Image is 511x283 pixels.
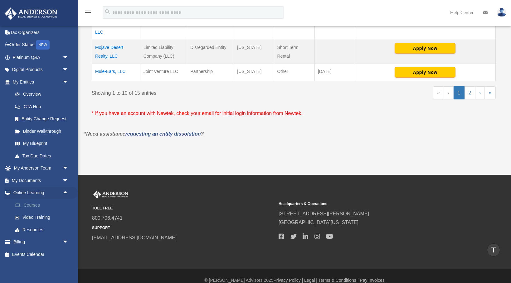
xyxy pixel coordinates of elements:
[274,278,303,283] a: Privacy Policy |
[279,220,358,225] a: [GEOGRAPHIC_DATA][US_STATE]
[487,243,500,257] a: vertical_align_top
[9,137,75,150] a: My Blueprint
[475,86,485,99] a: Next
[485,86,496,99] a: Last
[444,86,454,99] a: Previous
[84,131,204,137] em: *Need assistance ?
[92,190,129,199] img: Anderson Advisors Platinum Portal
[360,278,384,283] a: Pay Invoices
[234,40,274,64] td: [US_STATE]
[104,8,111,15] i: search
[433,86,444,99] a: First
[497,8,506,17] img: User Pic
[395,43,455,54] button: Apply Now
[140,40,187,64] td: Limited Liability Company (LLC)
[84,9,92,16] i: menu
[9,113,75,125] a: Entity Change Request
[36,40,50,50] div: NEW
[62,187,75,199] span: arrow_drop_up
[140,64,187,81] td: Joint Venture LLC
[279,201,461,207] small: Headquarters & Operations
[4,248,78,261] a: Events Calendar
[4,187,78,199] a: Online Learningarrow_drop_up
[9,125,75,137] a: Binder Walkthrough
[9,88,72,101] a: Overview
[9,223,78,236] a: Resources
[4,39,78,51] a: Order StatusNEW
[92,86,289,98] div: Showing 1 to 10 of 15 entries
[4,76,75,88] a: My Entitiesarrow_drop_down
[9,199,78,211] a: Courses
[92,205,274,212] small: TOLL FREE
[3,7,59,20] img: Anderson Advisors Platinum Portal
[84,11,92,16] a: menu
[4,174,78,187] a: My Documentsarrow_drop_down
[9,150,75,162] a: Tax Due Dates
[279,211,369,216] a: [STREET_ADDRESS][PERSON_NAME]
[490,246,497,253] i: vertical_align_top
[9,211,78,224] a: Video Training
[187,64,234,81] td: Partnership
[454,86,465,99] a: 1
[4,26,78,39] a: Tax Organizers
[92,225,274,231] small: SUPPORT
[304,278,317,283] a: Legal |
[125,131,201,137] a: requesting an entity dissolution
[274,64,314,81] td: Other
[234,64,274,81] td: [US_STATE]
[314,64,355,81] td: [DATE]
[92,215,123,221] a: 800.706.4741
[319,278,359,283] a: Terms & Conditions |
[62,236,75,249] span: arrow_drop_down
[62,64,75,76] span: arrow_drop_down
[4,51,78,64] a: Platinum Q&Aarrow_drop_down
[62,162,75,175] span: arrow_drop_down
[92,40,140,64] td: Mojave Desert Realty, LLC
[62,51,75,64] span: arrow_drop_down
[465,86,475,99] a: 2
[274,40,314,64] td: Short Term Rental
[395,67,455,78] button: Apply Now
[9,100,75,113] a: CTA Hub
[4,162,78,175] a: My Anderson Teamarrow_drop_down
[187,40,234,64] td: Disregarded Entity
[4,64,78,76] a: Digital Productsarrow_drop_down
[62,174,75,187] span: arrow_drop_down
[92,235,177,240] a: [EMAIL_ADDRESS][DOMAIN_NAME]
[4,236,78,248] a: Billingarrow_drop_down
[92,109,496,118] p: * If you have an account with Newtek, check your email for initial login information from Newtek.
[62,76,75,89] span: arrow_drop_down
[92,64,140,81] td: Mule-Ears, LLC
